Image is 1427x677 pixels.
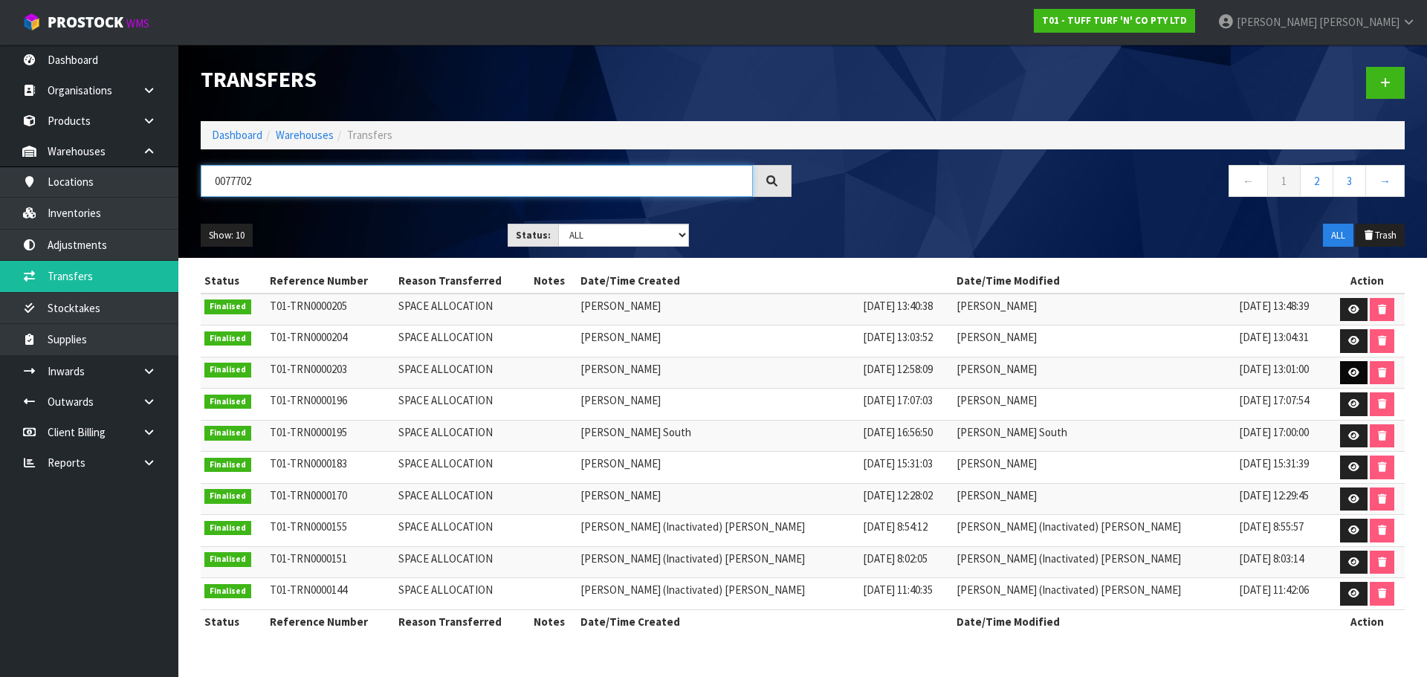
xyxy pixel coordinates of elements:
[395,578,529,610] td: SPACE ALLOCATION
[1235,294,1330,325] td: [DATE] 13:48:39
[1300,165,1333,197] a: 2
[953,515,1235,547] td: [PERSON_NAME] (Inactivated) [PERSON_NAME]
[266,609,395,633] th: Reference Number
[577,269,954,293] th: Date/Time Created
[577,546,859,578] td: [PERSON_NAME] (Inactivated) [PERSON_NAME]
[1355,224,1405,247] button: Trash
[859,483,954,515] td: [DATE] 12:28:02
[1235,515,1330,547] td: [DATE] 8:55:57
[577,452,859,484] td: [PERSON_NAME]
[953,357,1235,389] td: [PERSON_NAME]
[1229,165,1268,197] a: ←
[1235,483,1330,515] td: [DATE] 12:29:45
[48,13,123,32] span: ProStock
[266,483,395,515] td: T01-TRN0000170
[1323,224,1353,247] button: ALL
[212,128,262,142] a: Dashboard
[530,609,577,633] th: Notes
[859,546,954,578] td: [DATE] 8:02:05
[204,426,251,441] span: Finalised
[859,452,954,484] td: [DATE] 15:31:03
[577,609,954,633] th: Date/Time Created
[204,489,251,504] span: Finalised
[266,269,395,293] th: Reference Number
[953,420,1235,452] td: [PERSON_NAME] South
[577,420,859,452] td: [PERSON_NAME] South
[395,389,529,421] td: SPACE ALLOCATION
[266,420,395,452] td: T01-TRN0000195
[1042,14,1187,27] strong: T01 - TUFF TURF 'N' CO PTY LTD
[859,357,954,389] td: [DATE] 12:58:09
[953,294,1235,325] td: [PERSON_NAME]
[204,584,251,599] span: Finalised
[395,325,529,357] td: SPACE ALLOCATION
[577,389,859,421] td: [PERSON_NAME]
[395,294,529,325] td: SPACE ALLOCATION
[201,609,266,633] th: Status
[1235,357,1330,389] td: [DATE] 13:01:00
[859,389,954,421] td: [DATE] 17:07:03
[1235,546,1330,578] td: [DATE] 8:03:14
[859,294,954,325] td: [DATE] 13:40:38
[395,483,529,515] td: SPACE ALLOCATION
[126,16,149,30] small: WMS
[1267,165,1301,197] a: 1
[953,483,1235,515] td: [PERSON_NAME]
[204,331,251,346] span: Finalised
[1034,9,1195,33] a: T01 - TUFF TURF 'N' CO PTY LTD
[266,578,395,610] td: T01-TRN0000144
[859,325,954,357] td: [DATE] 13:03:52
[395,357,529,389] td: SPACE ALLOCATION
[953,578,1235,610] td: [PERSON_NAME] (Inactivated) [PERSON_NAME]
[201,67,792,91] h1: Transfers
[395,515,529,547] td: SPACE ALLOCATION
[266,357,395,389] td: T01-TRN0000203
[201,269,266,293] th: Status
[859,515,954,547] td: [DATE] 8:54:12
[266,325,395,357] td: T01-TRN0000204
[1235,389,1330,421] td: [DATE] 17:07:54
[814,165,1405,201] nav: Page navigation
[1333,165,1366,197] a: 3
[204,363,251,378] span: Finalised
[953,546,1235,578] td: [PERSON_NAME] (Inactivated) [PERSON_NAME]
[953,452,1235,484] td: [PERSON_NAME]
[266,294,395,325] td: T01-TRN0000205
[577,515,859,547] td: [PERSON_NAME] (Inactivated) [PERSON_NAME]
[201,165,753,197] input: Search transfers
[266,389,395,421] td: T01-TRN0000196
[266,515,395,547] td: T01-TRN0000155
[859,420,954,452] td: [DATE] 16:56:50
[1319,15,1400,29] span: [PERSON_NAME]
[204,521,251,536] span: Finalised
[201,224,253,247] button: Show: 10
[530,269,577,293] th: Notes
[266,452,395,484] td: T01-TRN0000183
[953,389,1235,421] td: [PERSON_NAME]
[395,609,529,633] th: Reason Transferred
[395,269,529,293] th: Reason Transferred
[953,269,1330,293] th: Date/Time Modified
[1330,609,1405,633] th: Action
[1235,578,1330,610] td: [DATE] 11:42:06
[1365,165,1405,197] a: →
[204,395,251,409] span: Finalised
[1235,325,1330,357] td: [DATE] 13:04:31
[266,546,395,578] td: T01-TRN0000151
[516,229,551,242] strong: Status:
[859,578,954,610] td: [DATE] 11:40:35
[1235,452,1330,484] td: [DATE] 15:31:39
[1235,420,1330,452] td: [DATE] 17:00:00
[577,483,859,515] td: [PERSON_NAME]
[577,294,859,325] td: [PERSON_NAME]
[577,325,859,357] td: [PERSON_NAME]
[204,458,251,473] span: Finalised
[577,357,859,389] td: [PERSON_NAME]
[395,452,529,484] td: SPACE ALLOCATION
[1330,269,1405,293] th: Action
[204,552,251,567] span: Finalised
[1237,15,1317,29] span: [PERSON_NAME]
[347,128,392,142] span: Transfers
[953,609,1330,633] th: Date/Time Modified
[22,13,41,31] img: cube-alt.png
